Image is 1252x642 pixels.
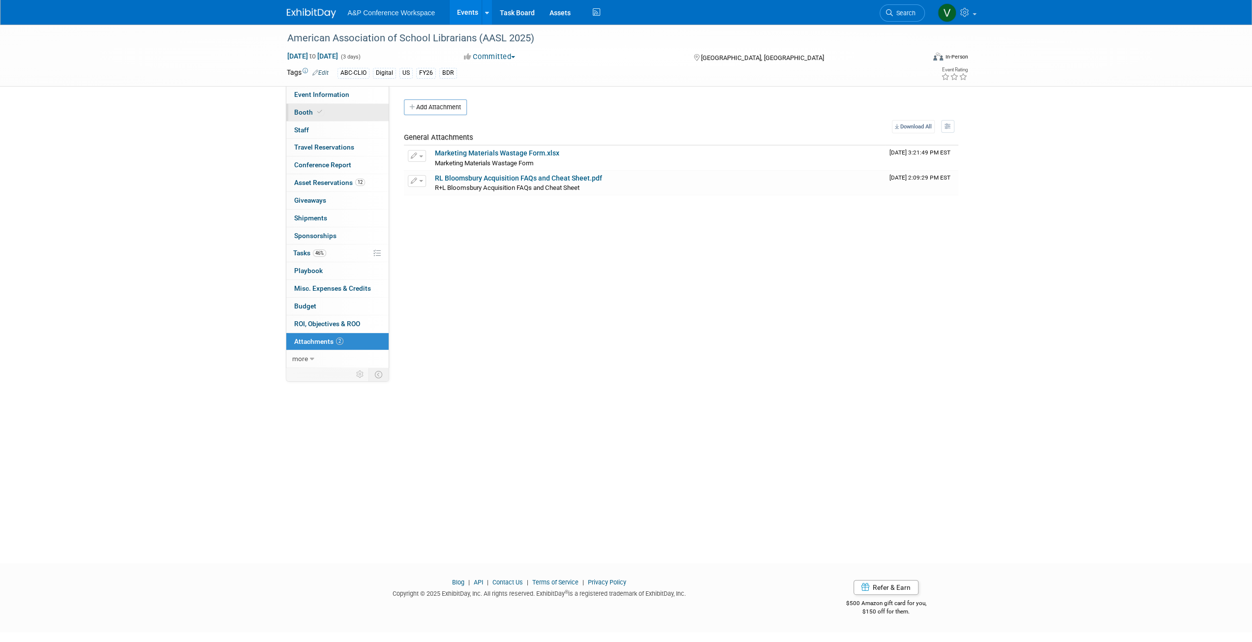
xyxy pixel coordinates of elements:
[286,262,389,279] a: Playbook
[286,315,389,333] a: ROI, Objectives & ROO
[892,120,935,133] a: Download All
[286,192,389,209] a: Giveaways
[452,579,464,586] a: Blog
[867,51,968,66] div: Event Format
[293,249,326,257] span: Tasks
[286,210,389,227] a: Shipments
[889,174,950,181] span: Upload Timestamp
[294,232,336,240] span: Sponsorships
[312,69,329,76] a: Edit
[336,337,343,345] span: 2
[286,333,389,350] a: Attachments2
[439,68,457,78] div: BDR
[294,161,351,169] span: Conference Report
[941,67,967,72] div: Event Rating
[286,298,389,315] a: Budget
[294,267,323,275] span: Playbook
[286,156,389,174] a: Conference Report
[893,9,916,17] span: Search
[435,159,534,167] span: Marketing Materials Wastage Form
[886,146,958,170] td: Upload Timestamp
[337,68,369,78] div: ABC-CLIO
[492,579,523,586] a: Contact Us
[292,355,308,363] span: more
[404,133,473,142] span: General Attachments
[286,174,389,191] a: Asset Reservations12
[294,337,343,345] span: Attachments
[286,280,389,297] a: Misc. Expenses & Credits
[807,593,966,615] div: $500 Amazon gift card for you,
[287,67,329,79] td: Tags
[286,227,389,245] a: Sponsorships
[287,587,793,598] div: Copyright © 2025 ExhibitDay, Inc. All rights reserved. ExhibitDay is a registered trademark of Ex...
[588,579,626,586] a: Privacy Policy
[565,589,568,595] sup: ®
[886,171,958,195] td: Upload Timestamp
[352,368,369,381] td: Personalize Event Tab Strip
[933,53,943,61] img: Format-Inperson.png
[287,52,338,61] span: [DATE] [DATE]
[399,68,413,78] div: US
[294,126,309,134] span: Staff
[294,284,371,292] span: Misc. Expenses & Credits
[701,54,824,61] span: [GEOGRAPHIC_DATA], [GEOGRAPHIC_DATA]
[938,3,956,22] img: Veronica Dove
[294,143,354,151] span: Travel Reservations
[460,52,519,62] button: Committed
[286,122,389,139] a: Staff
[474,579,483,586] a: API
[435,149,559,157] a: Marketing Materials Wastage Form.xlsx
[284,30,910,47] div: American Association of School Librarians (AASL 2025)
[340,54,361,60] span: (3 days)
[368,368,389,381] td: Toggle Event Tabs
[404,99,467,115] button: Add Attachment
[348,9,435,17] span: A&P Conference Workspace
[294,179,365,186] span: Asset Reservations
[294,320,360,328] span: ROI, Objectives & ROO
[880,4,925,22] a: Search
[286,245,389,262] a: Tasks46%
[287,8,336,18] img: ExhibitDay
[807,608,966,616] div: $150 off for them.
[416,68,436,78] div: FY26
[286,139,389,156] a: Travel Reservations
[485,579,491,586] span: |
[889,149,950,156] span: Upload Timestamp
[294,302,316,310] span: Budget
[294,91,349,98] span: Event Information
[286,104,389,121] a: Booth
[308,52,317,60] span: to
[532,579,579,586] a: Terms of Service
[294,196,326,204] span: Giveaways
[286,350,389,367] a: more
[317,109,322,115] i: Booth reservation complete
[524,579,531,586] span: |
[466,579,472,586] span: |
[580,579,586,586] span: |
[294,108,324,116] span: Booth
[945,53,968,61] div: In-Person
[435,174,602,182] a: RL Bloomsbury Acquisition FAQs and Cheat Sheet.pdf
[355,179,365,186] span: 12
[313,249,326,257] span: 46%
[286,86,389,103] a: Event Information
[373,68,396,78] div: Digital
[435,184,580,191] span: R+L Bloomsbury Acquisition FAQs and Cheat Sheet
[294,214,327,222] span: Shipments
[854,580,918,595] a: Refer & Earn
